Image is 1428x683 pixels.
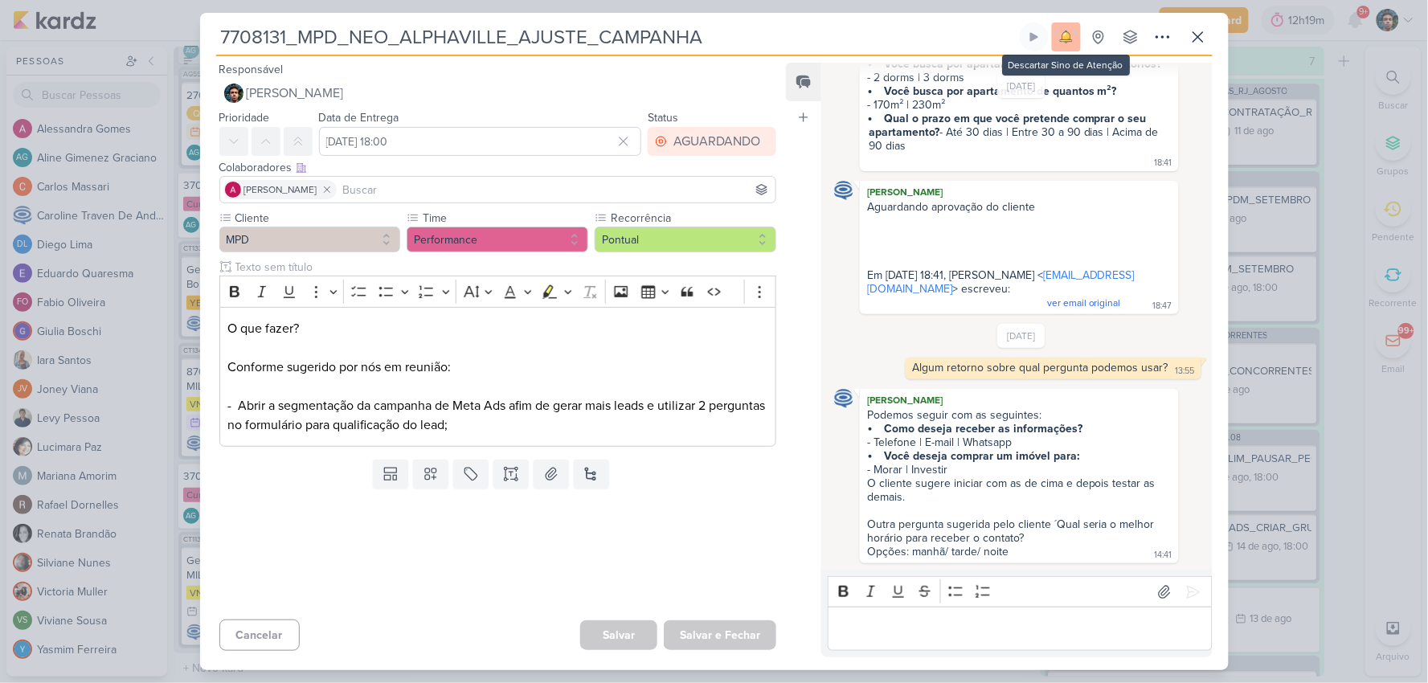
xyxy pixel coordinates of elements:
[867,408,1171,422] div: Podemos seguir com as seguintes:
[1009,59,1123,71] span: Descartar Sino de Atenção
[884,84,1117,98] strong: Você busca por apartamento de quantos m²?
[1176,365,1195,378] div: 13:55
[319,111,399,125] label: Data de Entrega
[227,398,765,433] span: - Abrir a segmentação da campanha de Meta Ads afim de gerar mais leads e utilizar 2 perguntas no ...
[407,227,588,252] button: Performance
[673,132,760,151] div: AGUARDANDO
[247,84,344,103] span: [PERSON_NAME]
[867,504,1171,545] div: Outra pergunta sugerida pelo cliente ´Qual seria o melhor horário para receber o contato?
[913,361,1168,374] div: Algum retorno sobre qual pergunta podemos usar?
[867,268,1135,296] a: [EMAIL_ADDRESS][DOMAIN_NAME]
[1047,297,1121,309] span: ver email original
[863,184,1175,200] div: [PERSON_NAME]
[884,449,1080,463] strong: Você deseja comprar um imóvel para:
[648,127,776,156] button: AGUARDANDO
[224,84,243,103] img: Nelito Junior
[219,111,270,125] label: Prioridade
[219,620,300,651] button: Cancelar
[869,112,1171,153] li: - Até 30 dias | Entre 30 a 90 dias | Acima de 90 dias
[867,476,1171,504] div: O cliente sugere iniciar com as de cima e depois testar as demais.
[834,389,853,408] img: Caroline Traven De Andrade
[867,436,1171,449] div: - Telefone | E-mail | Whatsapp
[227,359,451,375] span: Conforme sugerido por nós em reunião:
[884,422,1082,436] strong: Como deseja receber as informações?
[219,227,401,252] button: MPD
[884,57,1162,71] strong: Você busca por apartamento de quantos dormitórios?
[227,319,767,435] p: O que fazer?
[867,545,1009,558] div: Opções: manhã/ tarde/ noite
[219,307,777,448] div: Editor editing area: main
[234,210,401,227] label: Cliente
[1153,300,1172,313] div: 18:47
[244,182,317,197] span: [PERSON_NAME]
[609,210,776,227] label: Recorrência
[340,180,773,199] input: Buscar
[867,200,1135,309] span: Aguardando aprovação do cliente Em [DATE] 18:41, [PERSON_NAME] < > escreveu:
[225,182,241,198] img: Alessandra Gomes
[834,181,853,200] img: Caroline Traven De Andrade
[232,259,777,276] input: Texto sem título
[319,127,642,156] input: Select a date
[219,159,777,176] div: Colaboradores
[869,112,1150,139] strong: Qual o prazo em que você pretende comprar o seu apartamento?
[867,463,1171,476] div: - Morar | Investir
[828,607,1212,651] div: Editor editing area: main
[1028,31,1041,43] div: Ligar relógio
[648,111,678,125] label: Status
[216,22,1017,51] input: Kard Sem Título
[1055,26,1078,48] img: notification bell
[828,576,1212,607] div: Editor toolbar
[867,71,1171,84] div: - 2 dorms | 3 dorms
[421,210,588,227] label: Time
[867,98,1171,112] div: - 170m² | 230m²
[595,227,776,252] button: Pontual
[219,276,777,307] div: Editor toolbar
[219,63,284,76] label: Responsável
[219,79,777,108] button: [PERSON_NAME]
[1155,157,1172,170] div: 18:41
[1155,549,1172,562] div: 14:41
[863,392,1175,408] div: [PERSON_NAME]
